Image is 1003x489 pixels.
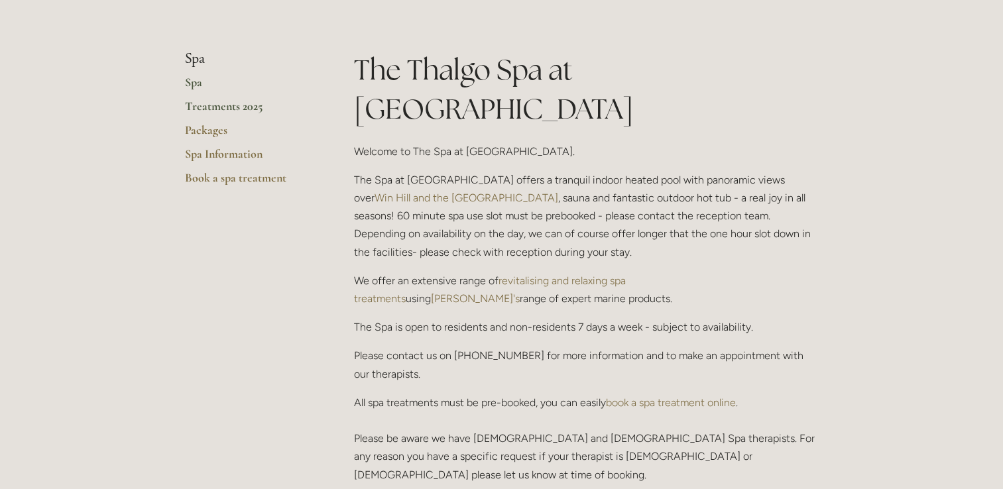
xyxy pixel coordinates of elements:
p: Welcome to The Spa at [GEOGRAPHIC_DATA]. [354,142,819,160]
li: Spa [185,50,312,68]
a: Treatments 2025 [185,99,312,123]
a: Spa Information [185,146,312,170]
p: The Spa is open to residents and non-residents 7 days a week - subject to availability. [354,318,819,336]
p: All spa treatments must be pre-booked, you can easily . Please be aware we have [DEMOGRAPHIC_DATA... [354,394,819,484]
a: Book a spa treatment [185,170,312,194]
a: Spa [185,75,312,99]
a: [PERSON_NAME]'s [431,292,520,305]
a: Win Hill and the [GEOGRAPHIC_DATA] [375,191,558,204]
p: Please contact us on [PHONE_NUMBER] for more information and to make an appointment with our ther... [354,347,819,382]
a: Packages [185,123,312,146]
h1: The Thalgo Spa at [GEOGRAPHIC_DATA] [354,50,819,129]
p: The Spa at [GEOGRAPHIC_DATA] offers a tranquil indoor heated pool with panoramic views over , sau... [354,171,819,261]
p: We offer an extensive range of using range of expert marine products. [354,272,819,307]
a: book a spa treatment online [606,396,736,409]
